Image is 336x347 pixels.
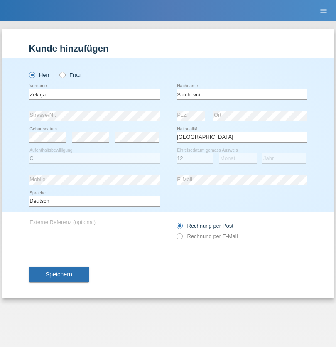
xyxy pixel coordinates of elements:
button: Speichern [29,267,89,283]
input: Herr [29,72,34,77]
i: menu [319,7,328,15]
a: menu [315,8,332,13]
label: Frau [59,72,81,78]
label: Rechnung per Post [177,223,233,229]
label: Rechnung per E-Mail [177,233,238,239]
span: Speichern [46,271,72,278]
label: Herr [29,72,50,78]
input: Frau [59,72,65,77]
input: Rechnung per E-Mail [177,233,182,244]
h1: Kunde hinzufügen [29,43,307,54]
input: Rechnung per Post [177,223,182,233]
